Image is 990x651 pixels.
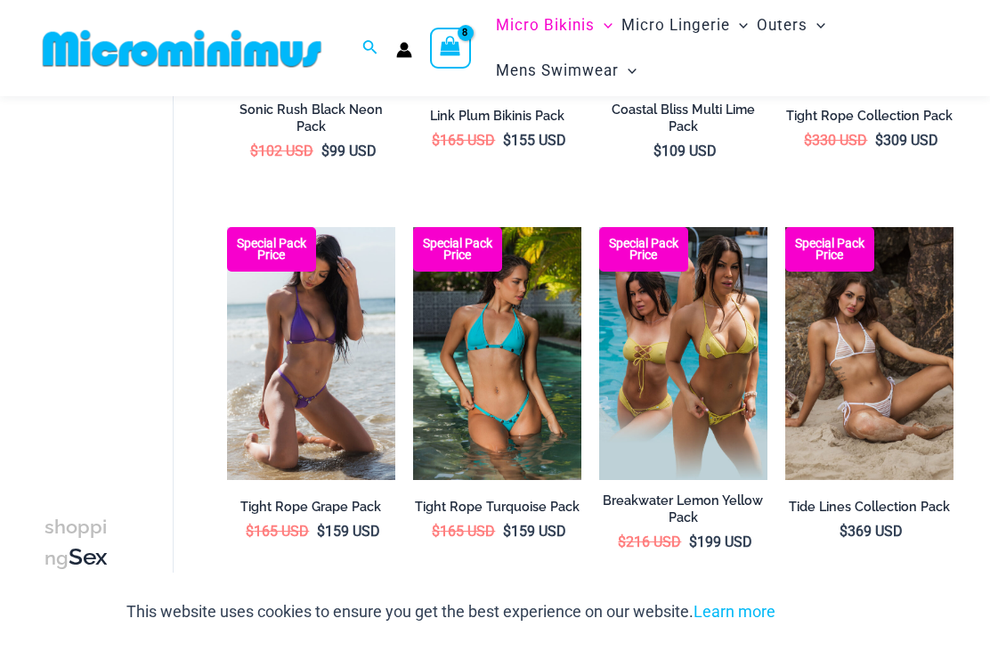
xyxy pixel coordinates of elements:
[875,132,883,149] span: $
[599,238,688,261] b: Special Pack Price
[321,142,377,159] bdi: 99 USD
[785,108,953,131] a: Tight Rope Collection Pack
[785,499,953,516] h2: Tide Lines Collection Pack
[599,102,767,142] a: Coastal Bliss Multi Lime Pack
[789,590,864,633] button: Accept
[595,3,613,48] span: Menu Toggle
[730,3,748,48] span: Menu Toggle
[227,227,395,480] img: Tight Rope Grape 319 Tri Top 4212 Micro Bottom 02
[804,132,867,149] bdi: 330 USD
[45,100,205,456] iframe: TrustedSite Certified
[227,499,395,516] h2: Tight Rope Grape Pack
[840,523,848,540] span: $
[785,238,874,261] b: Special Pack Price
[599,227,767,480] a: Breakwater Lemon Yellow Bikini Pack Breakwater Lemon Yellow Bikini Pack 2Breakwater Lemon Yellow ...
[752,3,830,48] a: OutersMenu ToggleMenu Toggle
[804,132,812,149] span: $
[491,48,641,94] a: Mens SwimwearMenu ToggleMenu Toggle
[227,227,395,480] a: Tight Rope Grape 319 Tri Top 4212 Micro Bottom 02 Tight Rope Grape 319 Tri Top 4212 Micro Bottom ...
[496,48,619,94] span: Mens Swimwear
[396,42,412,58] a: Account icon link
[757,3,807,48] span: Outers
[503,132,511,149] span: $
[246,523,254,540] span: $
[317,523,380,540] bdi: 159 USD
[250,142,313,159] bdi: 102 USD
[503,523,511,540] span: $
[413,108,581,131] a: Link Plum Bikinis Pack
[503,132,566,149] bdi: 155 USD
[491,3,617,48] a: Micro BikinisMenu ToggleMenu Toggle
[413,227,581,480] img: Tight Rope Turquoise 319 Tri Top 4228 Thong Bottom 02
[619,48,637,94] span: Menu Toggle
[413,108,581,125] h2: Link Plum Bikinis Pack
[413,499,581,522] a: Tight Rope Turquoise Pack
[599,102,767,134] h2: Coastal Bliss Multi Lime Pack
[503,523,566,540] bdi: 159 USD
[785,499,953,522] a: Tide Lines Collection Pack
[785,227,953,480] a: Tide Lines White 308 Tri Top 470 Thong 07 Tide Lines Black 308 Tri Top 480 Micro 01Tide Lines Bla...
[45,516,107,569] span: shopping
[413,238,502,261] b: Special Pack Price
[599,227,767,480] img: Breakwater Lemon Yellow Bikini Pack
[246,523,309,540] bdi: 165 USD
[840,523,903,540] bdi: 369 USD
[621,3,730,48] span: Micro Lingerie
[694,602,775,621] a: Learn more
[413,499,581,516] h2: Tight Rope Turquoise Pack
[317,523,325,540] span: $
[653,142,717,159] bdi: 109 USD
[227,102,395,142] a: Sonic Rush Black Neon Pack
[432,132,440,149] span: $
[807,3,825,48] span: Menu Toggle
[599,492,767,533] a: Breakwater Lemon Yellow Pack
[599,492,767,525] h2: Breakwater Lemon Yellow Pack
[126,598,775,625] p: This website uses cookies to ensure you get the best experience on our website.
[618,533,681,550] bdi: 216 USD
[413,227,581,480] a: Tight Rope Turquoise 319 Tri Top 4228 Thong Bottom 02 Tight Rope Turquoise 319 Tri Top 4228 Thong...
[321,142,329,159] span: $
[227,499,395,522] a: Tight Rope Grape Pack
[36,28,329,69] img: MM SHOP LOGO FLAT
[496,3,595,48] span: Micro Bikinis
[432,132,495,149] bdi: 165 USD
[362,37,378,60] a: Search icon link
[689,533,752,550] bdi: 199 USD
[250,142,258,159] span: $
[432,523,495,540] bdi: 165 USD
[875,132,938,149] bdi: 309 USD
[227,102,395,134] h2: Sonic Rush Black Neon Pack
[689,533,697,550] span: $
[785,227,953,480] img: Tide Lines White 308 Tri Top 470 Thong 07
[227,238,316,261] b: Special Pack Price
[617,3,752,48] a: Micro LingerieMenu ToggleMenu Toggle
[653,142,661,159] span: $
[785,108,953,125] h2: Tight Rope Collection Pack
[430,28,471,69] a: View Shopping Cart, 8 items
[432,523,440,540] span: $
[618,533,626,550] span: $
